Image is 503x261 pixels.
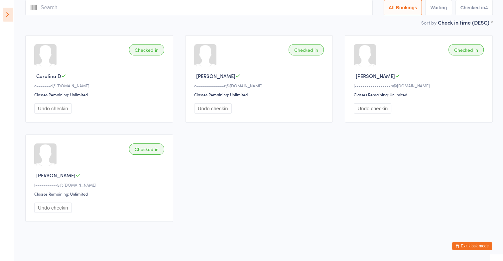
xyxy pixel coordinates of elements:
label: Sort by [421,19,437,26]
button: Undo checkin [34,203,72,213]
div: Classes Remaining: Unlimited [354,92,486,97]
div: 4 [485,5,488,10]
div: Checked in [289,44,324,55]
div: j••••••••••••••••••8@[DOMAIN_NAME] [354,83,486,88]
div: Checked in [129,44,164,55]
button: Undo checkin [34,103,72,114]
div: Checked in [129,143,164,155]
span: [PERSON_NAME] [36,172,75,179]
span: [PERSON_NAME] [356,72,395,79]
button: Undo checkin [354,103,391,114]
button: Exit kiosk mode [452,242,492,250]
div: Checked in [448,44,484,55]
button: Undo checkin [194,103,232,114]
div: l•••••••••••5@[DOMAIN_NAME] [34,182,166,188]
div: c•••••••d@[DOMAIN_NAME] [34,83,166,88]
div: Classes Remaining: Unlimited [34,92,166,97]
span: [PERSON_NAME] [196,72,235,79]
div: c••••••••••••••r@[DOMAIN_NAME] [194,83,326,88]
div: Check in time (DESC) [438,19,493,26]
span: Carolina D [36,72,61,79]
div: Classes Remaining: Unlimited [194,92,326,97]
div: Classes Remaining: Unlimited [34,191,166,197]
